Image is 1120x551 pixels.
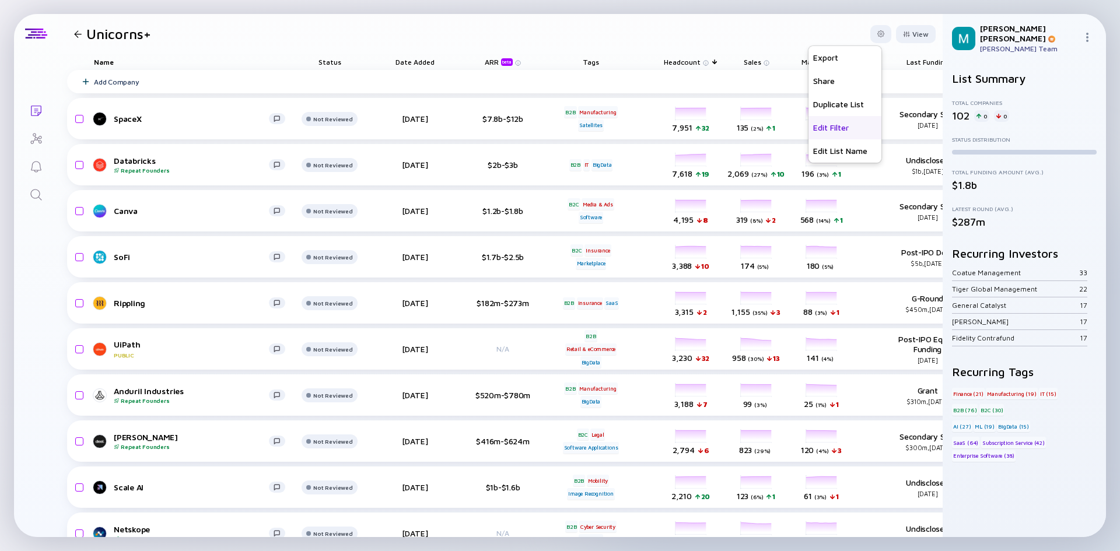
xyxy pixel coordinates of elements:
[382,252,447,262] div: [DATE]
[114,397,269,404] div: Repeat Founders
[558,54,624,70] div: Tags
[563,297,575,309] div: B2B
[890,478,965,497] div: Undisclosed
[94,204,295,218] a: Canva
[952,388,985,399] div: Finance (21)
[952,72,1097,85] h2: List Summary
[94,386,295,404] a: Anduril IndustriesRepeat Founders
[14,96,58,124] a: Lists
[952,365,1097,378] h2: Recurring Tags
[808,139,881,163] div: Edit List Name
[974,420,996,432] div: ML (19)
[986,388,1037,399] div: Manufacturing (19)
[604,297,619,309] div: SaaS
[890,247,965,267] div: Post-IPO Debt
[582,198,614,210] div: Media & Ads
[952,99,1097,106] div: Total Companies
[808,46,881,69] div: Export
[577,297,603,309] div: Insurance
[114,352,269,359] div: Public
[382,528,447,538] div: [DATE]
[952,450,1016,462] div: Enterprise Software (38)
[994,110,1009,122] div: 0
[485,58,515,66] div: ARR
[578,382,617,394] div: Manufacturing
[979,404,1004,416] div: B2C (30)
[570,244,583,256] div: B2C
[890,334,965,364] div: Post-IPO Equity Funding
[890,306,965,313] div: $450m, [DATE]
[980,23,1078,43] div: [PERSON_NAME] [PERSON_NAME]
[313,254,352,261] div: Not Reviewed
[1083,33,1092,42] img: Menu
[580,396,602,408] div: BigData
[382,54,447,70] div: Date Added
[952,27,975,50] img: Mordechai Profile Picture
[1039,388,1058,399] div: IT (15)
[744,58,761,66] span: Sales
[890,385,965,405] div: Grant
[896,25,936,43] button: View
[587,475,609,486] div: Mobility
[313,438,352,445] div: Not Reviewed
[952,179,1097,191] div: $1.8b
[114,482,269,492] div: Scale AI
[94,339,295,359] a: UiPathPublic
[577,429,589,440] div: B2C
[465,114,541,124] div: $7.8b-$12b
[890,201,965,221] div: Secondary Sale
[318,58,341,66] span: Status
[382,344,447,354] div: [DATE]
[114,524,269,542] div: Netskope
[1080,317,1087,326] div: 17
[974,110,989,122] div: 0
[465,436,541,446] div: $416m-$624m
[573,475,585,486] div: B2B
[465,160,541,170] div: $2b-$3b
[114,298,269,308] div: Rippling
[114,252,269,262] div: SoFi
[808,116,881,139] div: Edit Filter
[313,530,352,537] div: Not Reviewed
[583,159,590,171] div: IT
[94,432,295,450] a: [PERSON_NAME]Repeat Founders
[14,152,58,180] a: Reminders
[981,437,1046,448] div: Subscription Service (42)
[565,521,577,532] div: B2B
[313,300,352,307] div: Not Reviewed
[952,136,1097,143] div: Status Distribution
[591,159,613,171] div: BigData
[980,44,1078,53] div: [PERSON_NAME] Team
[86,26,151,42] h1: Unicorns+
[584,244,611,256] div: Insurance
[114,206,269,216] div: Canva
[580,356,602,368] div: BigData
[382,390,447,400] div: [DATE]
[465,298,541,308] div: $182m-$273m
[952,110,970,122] div: 102
[952,437,979,448] div: SaaS (64)
[465,390,541,400] div: $520m-$780m
[94,296,295,310] a: Rippling
[313,484,352,491] div: Not Reviewed
[952,420,972,432] div: AI (27)
[590,429,605,440] div: Legal
[114,167,269,174] div: Repeat Founders
[890,431,965,451] div: Secondary Sale
[313,115,352,122] div: Not Reviewed
[997,420,1030,432] div: BigData (15)
[579,534,603,546] div: Software
[565,343,617,355] div: Retail & eCommerce
[382,160,447,170] div: [DATE]
[94,156,295,174] a: DatabricksRepeat Founders
[890,167,965,175] div: $1b, [DATE]
[952,169,1097,176] div: Total Funding Amount (Avg.)
[564,382,576,394] div: B2B
[952,216,1097,228] div: $287m
[569,159,582,171] div: B2B
[1079,268,1087,277] div: 33
[952,404,978,416] div: B2B (76)
[382,206,447,216] div: [DATE]
[14,180,58,208] a: Search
